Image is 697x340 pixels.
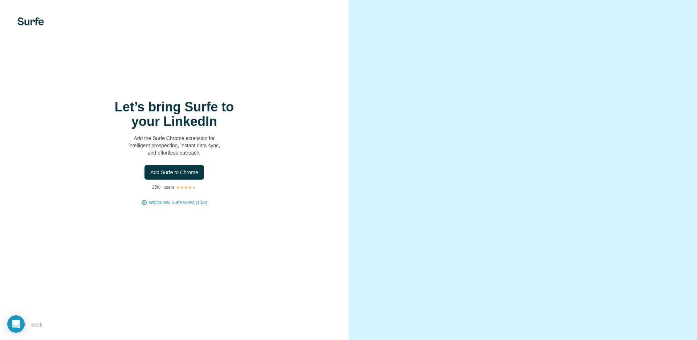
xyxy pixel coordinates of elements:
[102,100,247,129] h1: Let’s bring Surfe to your LinkedIn
[17,17,44,25] img: Surfe's logo
[102,135,247,156] p: Add the Surfe Chrome extension for intelligent prospecting, instant data sync, and effortless out...
[176,185,196,189] img: Rating Stars
[152,184,174,191] p: 25K+ users
[17,318,48,331] button: Back
[149,199,207,206] button: Watch how Surfe works (1:58)
[7,315,25,333] div: Open Intercom Messenger
[150,169,198,176] span: Add Surfe to Chrome
[144,165,204,180] button: Add Surfe to Chrome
